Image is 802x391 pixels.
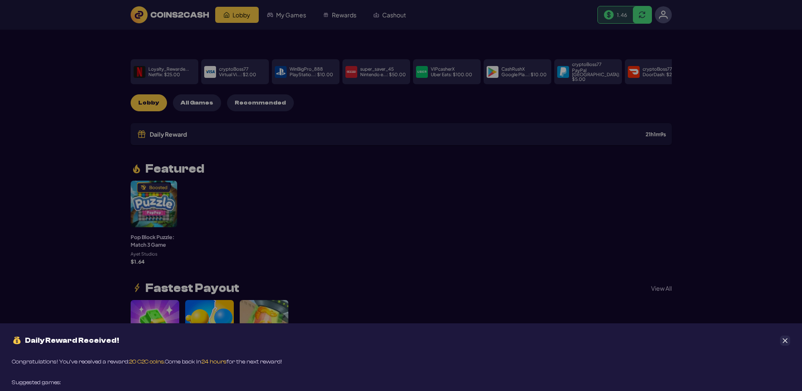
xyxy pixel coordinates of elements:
span: 24 hours [201,358,227,365]
span: Daily Reward Received! [25,337,119,344]
button: Close [780,336,790,346]
div: Suggested games: [12,378,61,387]
span: 20 C2C coins. [129,358,165,365]
div: Congratulations! You’ve received a reward: Come back in for the next reward! [12,358,282,366]
img: money [12,335,22,346]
